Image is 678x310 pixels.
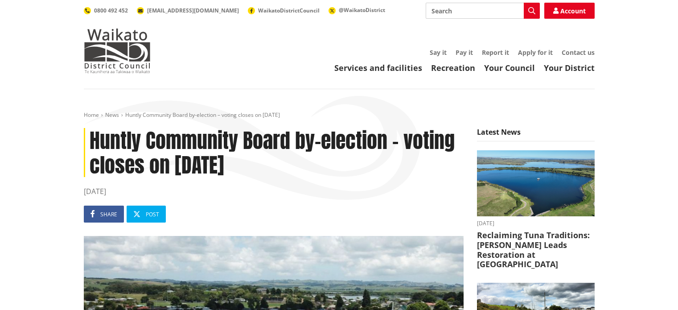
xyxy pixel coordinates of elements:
a: Services and facilities [334,62,422,73]
a: WaikatoDistrictCouncil [248,7,320,14]
a: Say it [430,48,447,57]
a: Your Council [484,62,535,73]
input: Search input [426,3,540,19]
time: [DATE] [84,186,464,197]
span: Post [146,211,159,218]
img: Lake Waahi (Lake Puketirini in the foreground) [477,150,595,217]
h5: Latest News [477,128,595,141]
h3: Reclaiming Tuna Traditions: [PERSON_NAME] Leads Restoration at [GEOGRAPHIC_DATA] [477,231,595,269]
a: [EMAIL_ADDRESS][DOMAIN_NAME] [137,7,239,14]
time: [DATE] [477,221,595,226]
img: Waikato District Council - Te Kaunihera aa Takiwaa o Waikato [84,29,151,73]
a: Recreation [431,62,475,73]
a: News [105,111,119,119]
a: Report it [482,48,509,57]
a: Post [127,206,166,223]
a: Your District [544,62,595,73]
nav: breadcrumb [84,112,595,119]
a: 0800 492 452 [84,7,128,14]
a: Account [544,3,595,19]
span: 0800 492 452 [94,7,128,14]
a: Share [84,206,124,223]
a: Contact us [562,48,595,57]
span: WaikatoDistrictCouncil [258,7,320,14]
h1: Huntly Community Board by-election – voting closes on [DATE] [84,128,464,177]
a: Home [84,111,99,119]
a: Pay it [456,48,473,57]
a: Apply for it [518,48,553,57]
a: @WaikatoDistrict [329,6,385,14]
span: [EMAIL_ADDRESS][DOMAIN_NAME] [147,7,239,14]
a: [DATE] Reclaiming Tuna Traditions: [PERSON_NAME] Leads Restoration at [GEOGRAPHIC_DATA] [477,150,595,269]
span: Huntly Community Board by-election – voting closes on [DATE] [125,111,280,119]
span: @WaikatoDistrict [339,6,385,14]
span: Share [100,211,117,218]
